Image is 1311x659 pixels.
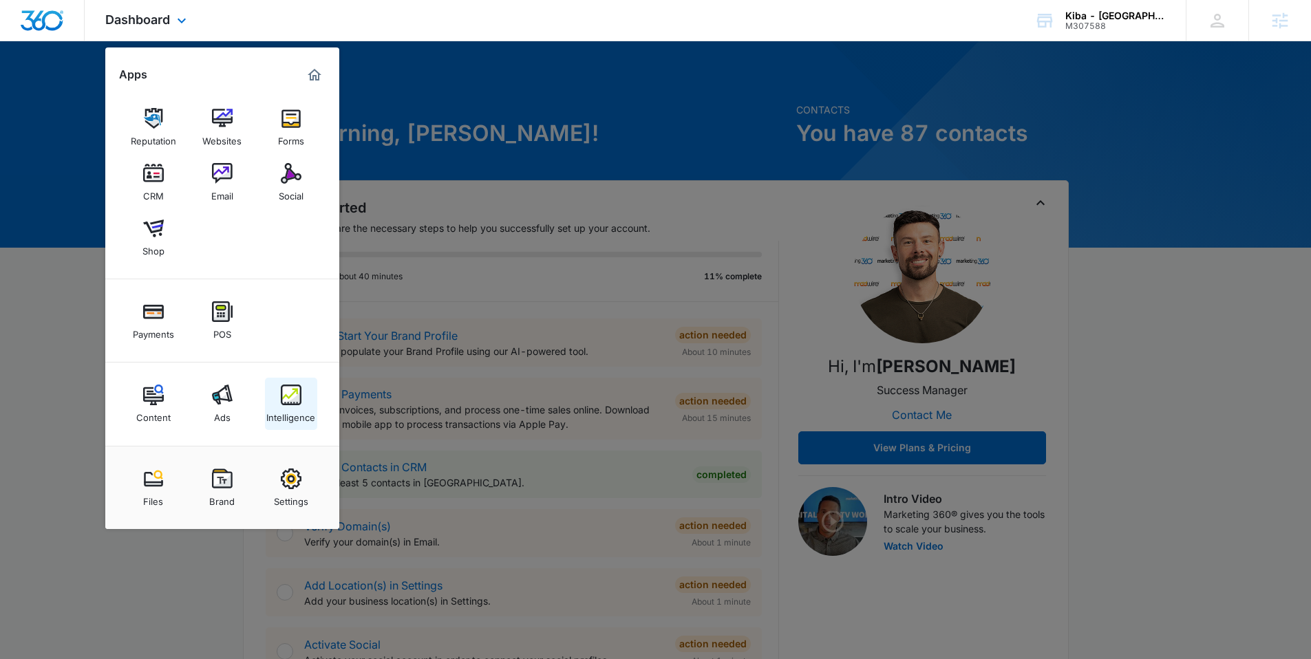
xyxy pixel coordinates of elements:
a: CRM [127,156,180,208]
h2: Apps [119,68,147,81]
a: Shop [127,211,180,263]
div: CRM [143,184,164,202]
div: POS [213,322,231,340]
a: Social [265,156,317,208]
div: Intelligence [266,405,315,423]
a: Websites [196,101,248,153]
div: Shop [142,239,164,257]
span: Dashboard [105,12,170,27]
div: Social [279,184,303,202]
div: Files [143,489,163,507]
a: Intelligence [265,378,317,430]
a: POS [196,294,248,347]
a: Marketing 360® Dashboard [303,64,326,86]
a: Settings [265,462,317,514]
a: Forms [265,101,317,153]
div: Settings [274,489,308,507]
div: Payments [133,322,174,340]
a: Reputation [127,101,180,153]
div: Email [211,184,233,202]
a: Email [196,156,248,208]
div: Content [136,405,171,423]
a: Payments [127,294,180,347]
div: account id [1065,21,1166,31]
div: Forms [278,129,304,147]
div: Ads [214,405,231,423]
div: account name [1065,10,1166,21]
a: Files [127,462,180,514]
div: Brand [209,489,235,507]
div: Reputation [131,129,176,147]
a: Ads [196,378,248,430]
a: Brand [196,462,248,514]
div: Websites [202,129,242,147]
a: Content [127,378,180,430]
